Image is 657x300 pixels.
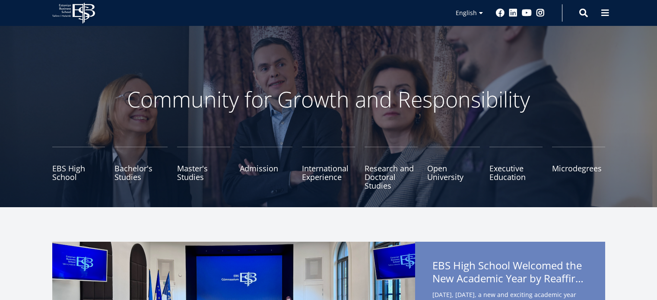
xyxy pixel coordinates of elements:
[240,147,293,190] a: Admission
[432,259,588,287] span: EBS High School Welcomed the
[536,9,545,17] a: Instagram
[52,147,105,190] a: EBS High School
[552,147,605,190] a: Microdegrees
[100,86,558,112] p: Community for Growth and Responsibility
[365,147,418,190] a: Research and Doctoral Studies
[432,272,588,285] span: New Academic Year by Reaffirming Its Core Values
[302,147,355,190] a: International Experience
[177,147,230,190] a: Master's Studies
[509,9,517,17] a: Linkedin
[489,147,543,190] a: Executive Education
[427,147,480,190] a: Open University
[522,9,532,17] a: Youtube
[496,9,505,17] a: Facebook
[114,147,168,190] a: Bachelor's Studies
